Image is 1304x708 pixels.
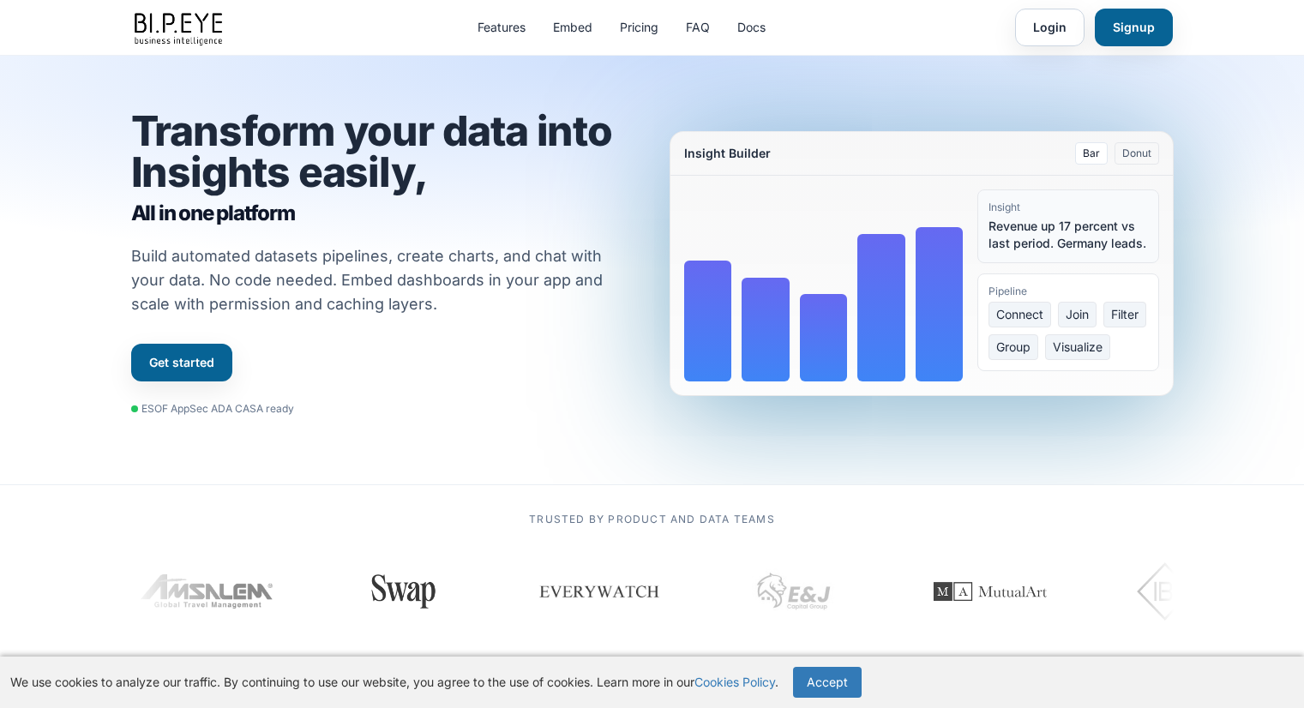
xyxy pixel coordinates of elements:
[989,285,1148,298] div: Pipeline
[221,549,307,634] img: EJ Capital
[684,145,771,162] div: Insight Builder
[131,200,635,227] span: All in one platform
[989,334,1038,360] span: Group
[989,218,1148,252] div: Revenue up 17 percent vs last period. Germany leads.
[1115,142,1159,165] button: Donut
[131,9,229,47] img: bipeye-logo
[606,557,703,626] img: IBI
[131,344,232,381] a: Get started
[1095,9,1173,46] a: Signup
[131,244,625,316] p: Build automated datasets pipelines, create charts, and chat with your data. No code needed. Embed...
[686,19,710,36] a: FAQ
[1103,302,1146,327] span: Filter
[131,402,294,416] div: ESOF AppSec ADA CASA ready
[989,201,1148,214] div: Insight
[10,674,778,691] p: We use cookies to analyze our traffic. By continuing to use our website, you agree to the use of ...
[684,189,964,381] div: Bar chart
[793,667,862,698] button: Accept
[1058,302,1097,327] span: Join
[620,19,658,36] a: Pricing
[694,675,775,689] a: Cookies Policy
[1045,334,1110,360] span: Visualize
[1075,142,1108,165] button: Bar
[737,19,766,36] a: Docs
[478,19,526,36] a: Features
[382,549,537,634] img: MutualArt
[553,19,592,36] a: Embed
[131,111,635,227] h1: Transform your data into Insights easily,
[1015,9,1085,46] a: Login
[989,302,1051,327] span: Connect
[131,513,1174,526] p: Trusted by product and data teams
